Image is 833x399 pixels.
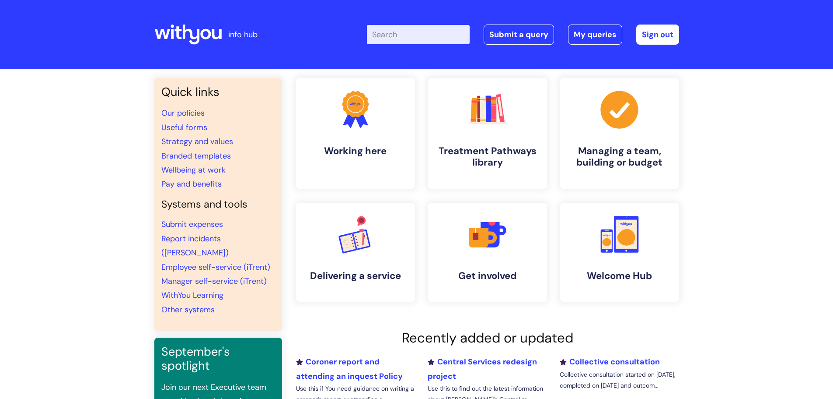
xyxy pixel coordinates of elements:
[161,85,275,99] h3: Quick links
[560,357,660,367] a: Collective consultation
[161,198,275,211] h4: Systems and tools
[428,78,547,189] a: Treatment Pathways library
[161,304,215,315] a: Other systems
[161,290,223,300] a: WithYou Learning
[296,330,679,346] h2: Recently added or updated
[161,136,233,147] a: Strategy and values
[636,25,679,45] a: Sign out
[161,122,207,133] a: Useful forms
[296,203,415,302] a: Delivering a service
[161,345,275,373] h3: September's spotlight
[435,270,540,282] h4: Get involved
[303,145,408,157] h4: Working here
[161,108,205,118] a: Our policies
[484,25,554,45] a: Submit a query
[560,369,679,391] p: Collective consultation started on [DATE], completed on [DATE] and outcom...
[161,276,267,286] a: Manager self-service (iTrent)
[296,78,415,189] a: Working here
[560,78,679,189] a: Managing a team, building or budget
[161,151,231,161] a: Branded templates
[296,357,403,381] a: Coroner report and attending an inquest Policy
[568,25,622,45] a: My queries
[560,203,679,302] a: Welcome Hub
[367,25,470,44] input: Search
[367,25,679,45] div: | -
[161,219,223,230] a: Submit expenses
[567,270,672,282] h4: Welcome Hub
[161,165,226,175] a: Wellbeing at work
[161,179,222,189] a: Pay and benefits
[567,145,672,169] h4: Managing a team, building or budget
[428,357,537,381] a: Central Services redesign project
[428,203,547,302] a: Get involved
[435,145,540,169] h4: Treatment Pathways library
[161,262,270,272] a: Employee self-service (iTrent)
[303,270,408,282] h4: Delivering a service
[161,233,229,258] a: Report incidents ([PERSON_NAME])
[228,28,258,42] p: info hub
